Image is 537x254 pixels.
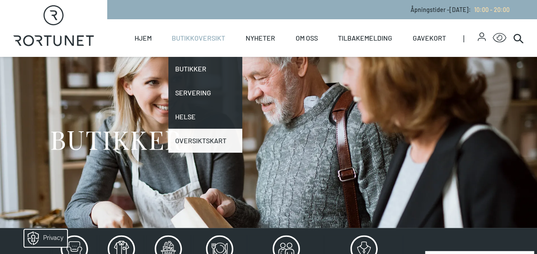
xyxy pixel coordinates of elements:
a: Nyheter [246,19,275,57]
a: 10:00 - 20:00 [471,6,510,13]
a: Tilbakemelding [338,19,392,57]
span: 10:00 - 20:00 [474,6,510,13]
a: Butikker [168,57,242,81]
h1: BUTIKKER [50,123,182,155]
a: Butikkoversikt [172,19,225,57]
p: Åpningstider - [DATE] : [411,5,510,14]
a: Om oss [295,19,317,57]
a: Gavekort [413,19,446,57]
button: Open Accessibility Menu [493,31,506,45]
a: Hjem [134,19,151,57]
span: | [463,19,478,57]
iframe: Manage Preferences [9,227,78,250]
a: Servering [168,81,242,105]
a: Oversiktskart [168,129,242,153]
a: Helse [168,105,242,129]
